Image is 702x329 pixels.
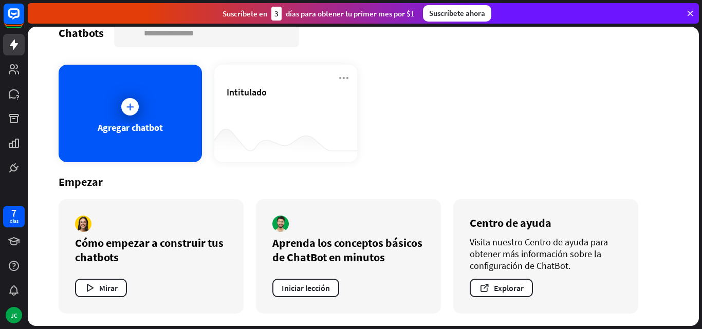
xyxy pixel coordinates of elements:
img: autor [75,216,91,232]
button: Abrir el widget de chat LiveChat [8,4,39,35]
img: autor [272,216,289,232]
font: 3 [274,9,279,18]
font: Chatbots [59,26,104,40]
font: Iniciar lección [282,283,330,293]
button: Explorar [470,279,533,297]
font: Agregar chatbot [98,122,163,133]
font: Cómo empezar a construir tus chatbots [75,236,224,264]
font: días para obtener tu primer mes por $1 [286,9,415,18]
font: días [10,218,19,224]
button: Mirar [75,279,127,297]
font: Explorar [494,283,524,293]
a: 7 días [3,206,25,227]
font: Centro de ayuda [470,216,551,230]
button: Iniciar lección [272,279,339,297]
span: Intitulado [227,86,267,98]
font: Empezar [59,175,103,189]
font: Suscríbete ahora [429,8,485,18]
font: Visita nuestro Centro de ayuda para obtener más información sobre la configuración de ChatBot. [470,236,608,272]
font: 7 [11,206,16,219]
font: Mirar [99,283,118,293]
font: Suscríbete en [223,9,267,18]
font: Aprenda los conceptos básicos de ChatBot en minutos [272,236,422,264]
font: JC [11,312,17,319]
